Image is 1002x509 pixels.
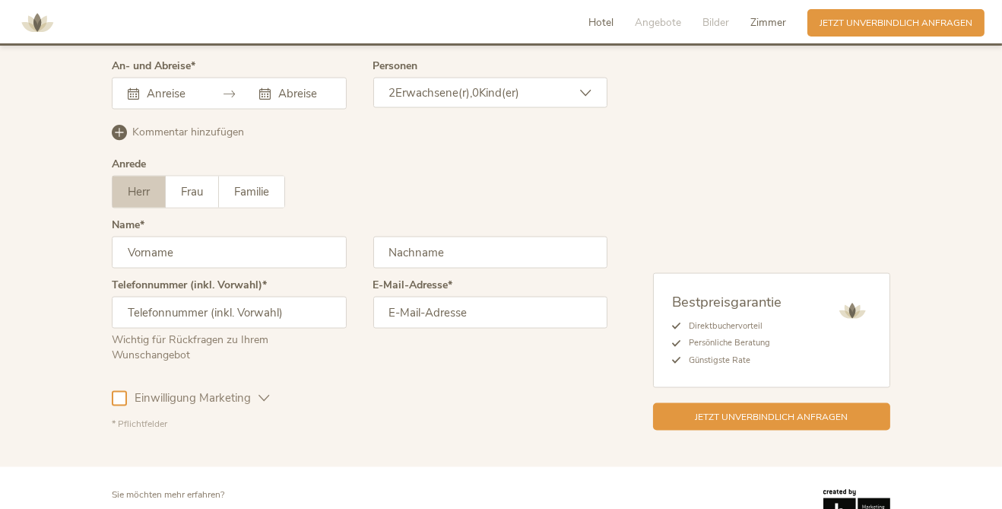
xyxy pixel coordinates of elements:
input: Telefonnummer (inkl. Vorwahl) [112,297,347,329]
label: Telefonnummer (inkl. Vorwahl) [112,280,267,291]
span: Erwachsene(r), [396,85,473,100]
img: AMONTI & LUNARIS Wellnessresort [833,292,871,330]
span: Bilder [702,15,729,30]
input: Vorname [112,237,347,269]
div: Wichtig für Rückfragen zu Ihrem Wunschangebot [112,329,347,362]
span: Angebote [635,15,681,30]
input: E-Mail-Adresse [373,297,608,329]
input: Anreise [143,86,198,101]
label: E-Mail-Adresse [373,280,453,291]
span: Jetzt unverbindlich anfragen [820,17,972,30]
span: Frau [181,184,203,199]
span: Jetzt unverbindlich anfragen [696,411,848,424]
label: Personen [373,61,418,72]
div: Anrede [112,159,146,170]
span: Kind(er) [480,85,520,100]
span: 2 [389,85,396,100]
li: Direktbuchervorteil [680,318,782,335]
li: Persönliche Beratung [680,335,782,352]
span: Sie möchten mehr erfahren? [112,488,224,501]
label: Name [112,220,144,231]
input: Abreise [274,86,330,101]
span: Zimmer [750,15,786,30]
span: 0 [473,85,480,100]
input: Nachname [373,237,608,269]
span: Herr [128,184,150,199]
a: AMONTI & LUNARIS Wellnessresort [14,18,60,27]
label: An- und Abreise [112,61,195,72]
span: Bestpreisgarantie [672,292,782,311]
span: Kommentar hinzufügen [132,125,244,140]
li: Günstigste Rate [680,352,782,369]
div: * Pflichtfelder [112,418,607,431]
span: Familie [234,184,269,199]
span: Hotel [588,15,614,30]
span: Einwilligung Marketing [127,390,258,406]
